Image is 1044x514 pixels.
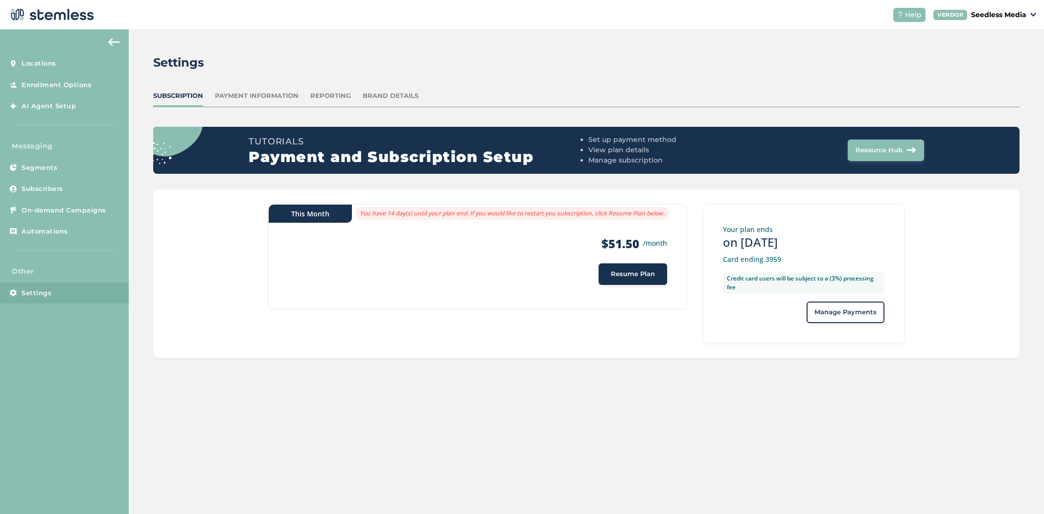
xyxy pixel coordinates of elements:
[897,12,903,18] img: icon-help-white-03924b79.svg
[599,263,667,285] button: Resume Plan
[249,135,584,148] h3: Tutorials
[356,207,669,220] label: You have 14 day(s) until your plan end. If you would like to restart you subscription, click Resu...
[22,288,51,298] span: Settings
[249,148,584,166] h2: Payment and Subscription Setup
[22,206,106,215] span: On-demand Campaigns
[602,236,639,252] strong: $51.50
[588,145,754,155] li: View plan details
[814,307,877,317] span: Manage Payments
[723,272,884,294] label: Credit card users will be subject to a (3%) processing fee
[588,155,754,165] li: Manage subscription
[995,467,1044,514] iframe: Chat Widget
[933,10,967,20] div: VENDOR
[971,10,1026,20] p: Seedless Media
[723,224,884,234] p: Your plan ends
[905,10,922,20] span: Help
[108,38,120,46] img: icon-arrow-back-accent-c549486e.svg
[22,184,63,194] span: Subscribers
[139,93,203,164] img: circle_dots-9438f9e3.svg
[215,91,299,101] div: Payment Information
[22,101,76,111] span: AI Agent Setup
[856,145,903,155] span: Resource Hub
[643,238,667,248] small: /month
[1030,13,1036,17] img: icon_down-arrow-small-66adaf34.svg
[269,205,352,223] div: This Month
[588,135,754,145] li: Set up payment method
[8,5,94,24] img: logo-dark-0685b13c.svg
[22,163,57,173] span: Segments
[22,227,68,236] span: Automations
[310,91,351,101] div: Reporting
[153,91,203,101] div: Subscription
[723,254,884,264] p: Card ending 3959
[723,234,884,250] h3: on [DATE]
[22,80,92,90] span: Enrollment Options
[611,269,655,279] span: Resume Plan
[848,140,924,161] button: Resource Hub
[807,302,884,323] button: Manage Payments
[22,59,56,69] span: Locations
[363,91,418,101] div: Brand Details
[153,54,204,71] h2: Settings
